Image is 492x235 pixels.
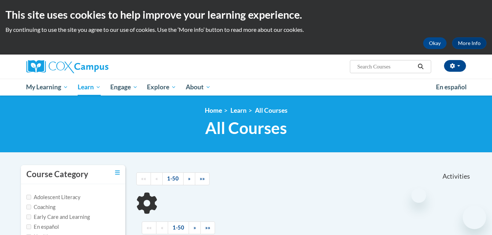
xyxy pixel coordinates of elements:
label: Coaching [26,203,55,211]
button: Okay [423,37,447,49]
a: En español [431,79,471,95]
span: «« [141,175,146,182]
span: Explore [147,83,176,92]
iframe: Close message [411,188,426,203]
button: Account Settings [444,60,466,72]
a: Learn [73,79,106,96]
a: All Courses [255,107,288,114]
a: Begining [142,221,156,234]
a: Begining [136,172,151,185]
label: Early Care and Learning [26,213,90,221]
span: My Learning [26,83,68,92]
label: Adolescent Literacy [26,193,81,201]
a: Explore [142,79,181,96]
a: My Learning [22,79,73,96]
input: Checkbox for Options [26,195,31,199]
iframe: Button to launch messaging window [463,206,486,229]
span: » [188,175,190,182]
a: Next [189,221,201,234]
input: Checkbox for Options [26,205,31,209]
input: Search Courses [356,62,415,71]
span: « [161,224,163,231]
a: Home [205,107,222,114]
a: About [181,79,215,96]
a: 1-50 [168,221,189,234]
span: En español [436,83,467,91]
a: 1-50 [162,172,184,185]
a: Cox Campus [26,60,166,73]
label: En español [26,223,59,231]
a: Previous [151,172,163,185]
span: About [186,83,211,92]
span: » [193,224,196,231]
span: «« [147,224,152,231]
h3: Course Category [26,169,88,180]
a: End [200,221,215,234]
span: Engage [110,83,138,92]
a: End [195,172,210,185]
input: Checkbox for Options [26,224,31,229]
span: « [155,175,158,182]
span: Activities [443,172,470,180]
div: Main menu [15,79,477,96]
h2: This site uses cookies to help improve your learning experience. [5,7,487,22]
a: More Info [452,37,487,49]
a: Next [183,172,195,185]
p: By continuing to use the site you agree to our use of cookies. Use the ‘More info’ button to read... [5,26,487,34]
a: Learn [230,107,247,114]
a: Previous [156,221,168,234]
span: All Courses [205,118,287,138]
a: Engage [106,79,143,96]
span: »» [200,175,205,182]
input: Checkbox for Options [26,215,31,219]
button: Search [415,62,426,71]
span: »» [205,224,210,231]
span: Learn [78,83,101,92]
a: Toggle collapse [115,169,120,177]
img: Cox Campus [26,60,108,73]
